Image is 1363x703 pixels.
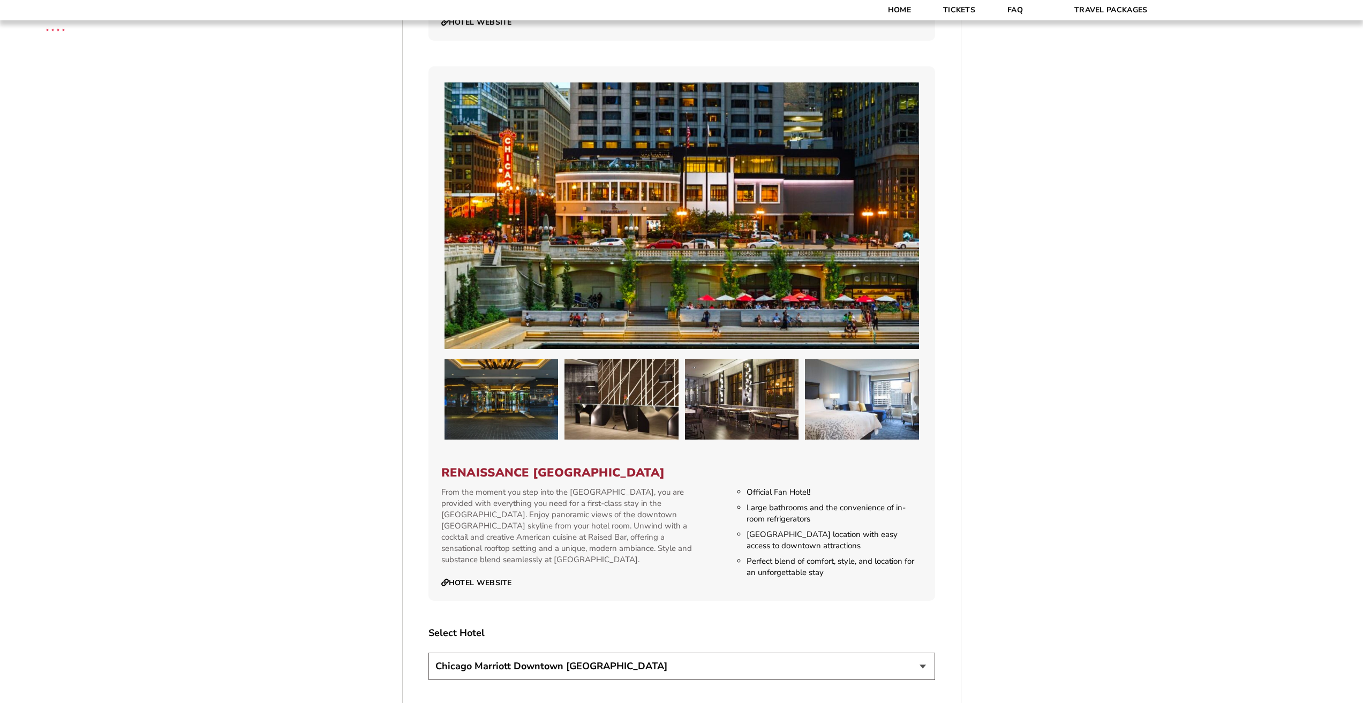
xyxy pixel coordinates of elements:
li: Perfect blend of comfort, style, and location for an unforgettable stay [747,556,922,578]
a: Hotel Website [441,18,512,27]
p: From the moment you step into the [GEOGRAPHIC_DATA], you are provided with everything you need fo... [441,487,698,565]
h3: Renaissance [GEOGRAPHIC_DATA] [441,466,922,480]
img: Renaissance Chicago Downtown Hotel [564,359,679,440]
label: Select Hotel [428,626,935,640]
a: Hotel Website [441,578,512,588]
img: CBS Sports Thanksgiving Classic [32,5,79,52]
li: Official Fan Hotel! [747,487,922,498]
img: Renaissance Chicago Downtown Hotel [445,359,559,440]
li: Large bathrooms and the convenience of in-room refrigerators [747,502,922,525]
img: Renaissance Chicago Downtown Hotel [805,359,919,440]
li: [GEOGRAPHIC_DATA] location with easy access to downtown attractions [747,529,922,551]
img: Renaissance Chicago Downtown Hotel [685,359,799,440]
